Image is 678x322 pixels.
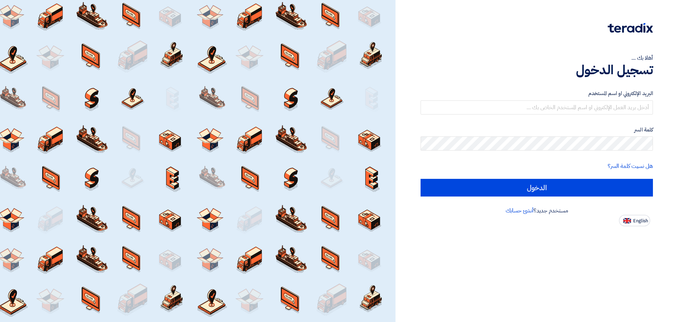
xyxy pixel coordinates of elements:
[623,218,631,223] img: en-US.png
[619,215,650,226] button: English
[633,218,648,223] span: English
[421,54,653,62] div: أهلا بك ...
[421,89,653,98] label: البريد الإلكتروني او اسم المستخدم
[421,206,653,215] div: مستخدم جديد؟
[421,100,653,115] input: أدخل بريد العمل الإلكتروني او اسم المستخدم الخاص بك ...
[608,23,653,33] img: Teradix logo
[608,162,653,170] a: هل نسيت كلمة السر؟
[421,62,653,78] h1: تسجيل الدخول
[421,126,653,134] label: كلمة السر
[506,206,534,215] a: أنشئ حسابك
[421,179,653,197] input: الدخول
